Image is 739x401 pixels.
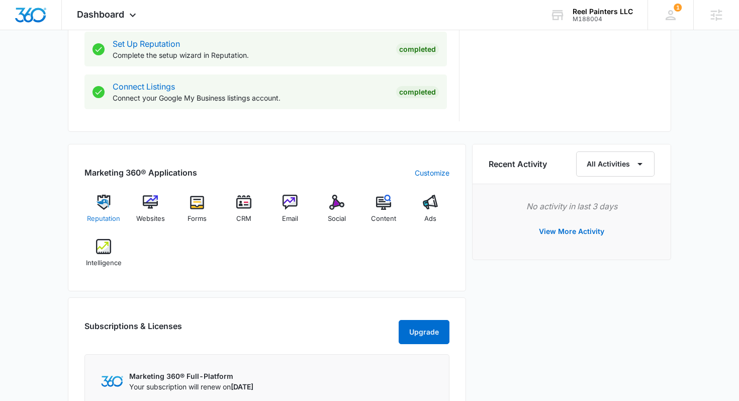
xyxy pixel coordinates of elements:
[573,16,633,23] div: account id
[424,214,436,224] span: Ads
[674,4,682,12] div: notifications count
[101,376,123,386] img: Marketing 360 Logo
[87,214,120,224] span: Reputation
[113,93,388,103] p: Connect your Google My Business listings account.
[84,239,123,275] a: Intelligence
[529,219,614,244] button: View More Activity
[86,258,122,268] span: Intelligence
[113,82,175,92] a: Connect Listings
[415,168,449,178] a: Customize
[224,195,263,231] a: CRM
[84,195,123,231] a: Reputation
[136,214,165,224] span: Websites
[318,195,356,231] a: Social
[411,195,449,231] a: Ads
[113,50,388,60] p: Complete the setup wizard in Reputation.
[113,39,180,49] a: Set Up Reputation
[84,320,182,340] h2: Subscriptions & Licenses
[178,195,217,231] a: Forms
[674,4,682,12] span: 1
[231,382,253,391] span: [DATE]
[396,86,439,98] div: Completed
[77,9,124,20] span: Dashboard
[573,8,633,16] div: account name
[129,371,253,381] p: Marketing 360® Full-Platform
[576,151,655,177] button: All Activities
[371,214,396,224] span: Content
[131,195,170,231] a: Websites
[489,158,547,170] h6: Recent Activity
[489,200,655,212] p: No activity in last 3 days
[236,214,251,224] span: CRM
[396,43,439,55] div: Completed
[271,195,310,231] a: Email
[188,214,207,224] span: Forms
[399,320,449,344] button: Upgrade
[282,214,298,224] span: Email
[364,195,403,231] a: Content
[129,381,253,392] p: Your subscription will renew on
[328,214,346,224] span: Social
[84,167,197,179] h2: Marketing 360® Applications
